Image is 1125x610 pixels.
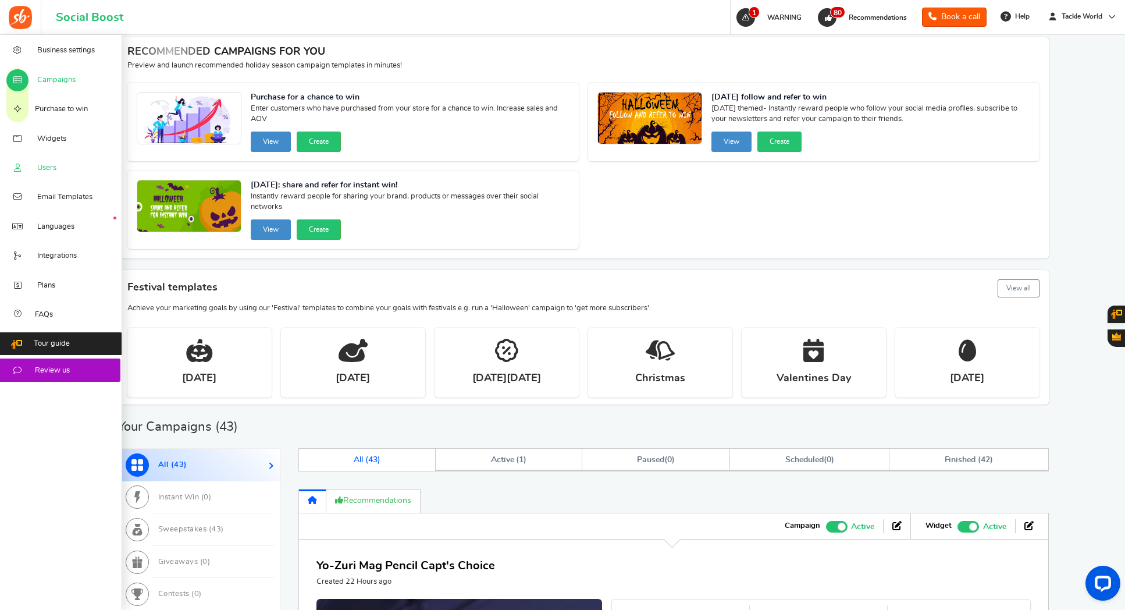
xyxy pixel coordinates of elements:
[37,45,95,56] span: Business settings
[158,558,211,566] span: Giveaways ( )
[35,104,88,115] span: Purchase to win
[637,456,664,464] span: Paused
[211,526,221,533] span: 43
[219,420,234,433] span: 43
[113,217,116,219] em: New
[37,281,55,291] span: Plans
[251,92,569,104] strong: Purchase for a chance to win
[127,47,1039,58] h4: RECOMMENDED CAMPAIGNS FOR YOU
[925,521,952,531] strong: Widget
[297,219,341,240] button: Create
[996,7,1035,26] a: Help
[316,560,495,572] a: Yo-Zuri Mag Pencil Capt's Choice
[127,277,1039,300] h4: Festival templates
[37,192,92,203] span: Email Templates
[9,6,32,29] img: Social Boost
[998,279,1039,297] button: View all
[194,590,200,598] span: 0
[635,371,685,386] strong: Christmas
[56,11,123,24] h1: Social Boost
[251,132,291,152] button: View
[981,456,990,464] span: 42
[37,163,56,173] span: Users
[827,456,831,464] span: 0
[830,6,845,18] span: 80
[158,590,202,598] span: Contests ( )
[1108,329,1125,347] button: Gratisfaction
[35,366,70,376] span: Review us
[137,93,241,145] img: Recommended Campaigns
[472,371,541,386] strong: [DATE][DATE]
[37,222,74,232] span: Languages
[749,6,760,18] span: 1
[711,92,1030,104] strong: [DATE] follow and refer to win
[945,456,993,464] span: Finished ( )
[851,520,874,533] span: Active
[118,421,238,432] h2: Your Campaigns ( )
[711,132,752,152] button: View
[711,104,1030,127] span: [DATE] themed- Instantly reward people who follow your social media profiles, subscribe to your n...
[849,14,907,21] span: Recommendations
[1076,561,1125,610] iframe: LiveChat chat widget
[174,461,184,469] span: 43
[637,456,675,464] span: ( )
[182,371,216,386] strong: [DATE]
[491,456,527,464] span: Active ( )
[757,132,802,152] button: Create
[922,8,987,27] a: Book a call
[1112,332,1121,341] span: Gratisfaction
[354,456,380,464] span: All ( )
[917,519,1015,533] li: Widget activated
[34,339,70,349] span: Tour guide
[817,8,913,27] a: 80 Recommendations
[202,558,208,566] span: 0
[127,61,1039,71] p: Preview and launch recommended holiday season campaign templates in minutes!
[37,134,66,144] span: Widgets
[950,371,984,386] strong: [DATE]
[735,8,807,27] a: 1 WARNING
[127,303,1039,314] p: Achieve your marketing goals by using our 'Festival' templates to combine your goals with festiva...
[297,132,341,152] button: Create
[316,577,495,587] p: Created 22 Hours ago
[785,456,834,464] span: ( )
[336,371,370,386] strong: [DATE]
[251,104,569,127] span: Enter customers who have purchased from your store for a chance to win. Increase sales and AOV
[767,14,802,21] span: WARNING
[251,219,291,240] button: View
[785,521,820,531] strong: Campaign
[137,180,241,233] img: Recommended Campaigns
[204,494,209,501] span: 0
[158,494,212,501] span: Instant Win ( )
[251,180,569,191] strong: [DATE]: share and refer for instant win!
[519,456,524,464] span: 1
[158,461,187,469] span: All ( )
[667,456,672,464] span: 0
[1012,12,1030,22] span: Help
[37,75,76,86] span: Campaigns
[598,93,702,145] img: Recommended Campaigns
[1057,12,1107,22] span: Tackle World
[777,371,851,386] strong: Valentines Day
[251,191,569,215] span: Instantly reward people for sharing your brand, products or messages over their social networks
[326,489,421,513] a: Recommendations
[368,456,378,464] span: 43
[37,251,77,261] span: Integrations
[785,456,824,464] span: Scheduled
[983,520,1006,533] span: Active
[158,526,224,533] span: Sweepstakes ( )
[35,310,53,320] span: FAQs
